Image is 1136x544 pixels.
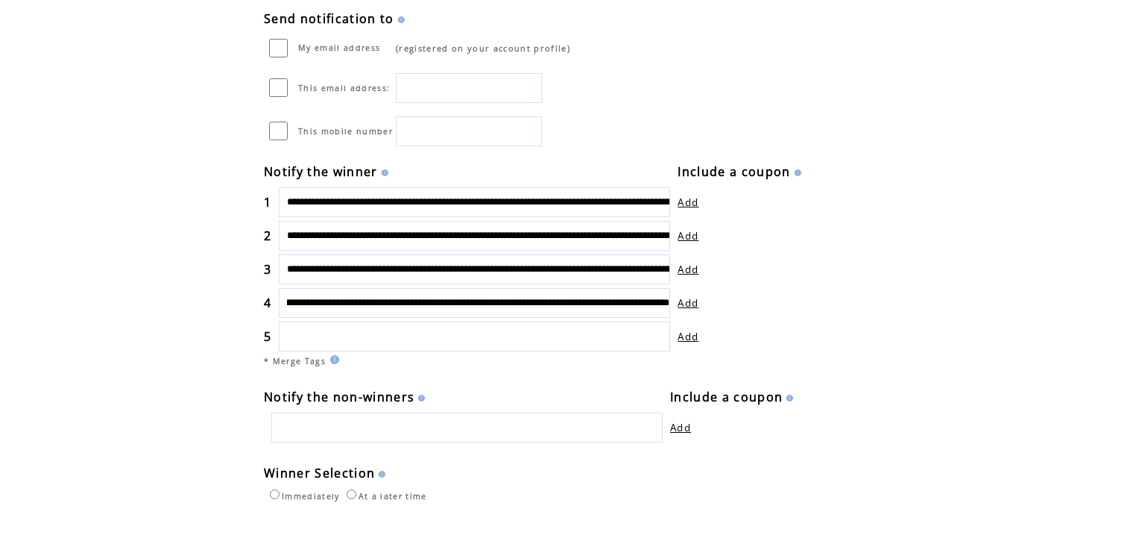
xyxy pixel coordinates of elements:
[264,228,271,244] span: 2
[264,328,271,345] span: 5
[264,10,394,27] span: Send notification to
[378,169,388,176] img: help.gif
[264,389,414,405] span: Notify the non-winners
[678,229,698,243] a: Add
[270,490,280,499] input: Immediately
[670,421,691,434] a: Add
[791,169,801,176] img: help.gif
[264,465,375,481] span: Winner Selection
[264,194,271,210] span: 1
[678,196,698,209] a: Add
[343,491,427,501] label: At a later time
[264,261,271,278] span: 3
[347,490,356,499] input: At a later time
[375,471,385,478] img: help.gif
[298,83,390,93] span: This email address:
[414,395,425,401] img: help.gif
[264,295,271,311] span: 4
[266,491,340,501] label: Immediately
[678,296,698,310] a: Add
[264,163,378,180] span: Notify the winner
[678,263,698,276] a: Add
[783,395,793,401] img: help.gif
[678,330,698,343] a: Add
[678,163,790,180] span: Include a coupon
[394,16,405,23] img: help.gif
[396,43,570,54] span: (registered on your account profile)
[298,43,380,53] span: My email address
[298,126,393,137] span: This mobile number
[264,356,326,366] span: * Merge Tags
[670,389,783,405] span: Include a coupon
[326,355,339,364] img: help.gif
